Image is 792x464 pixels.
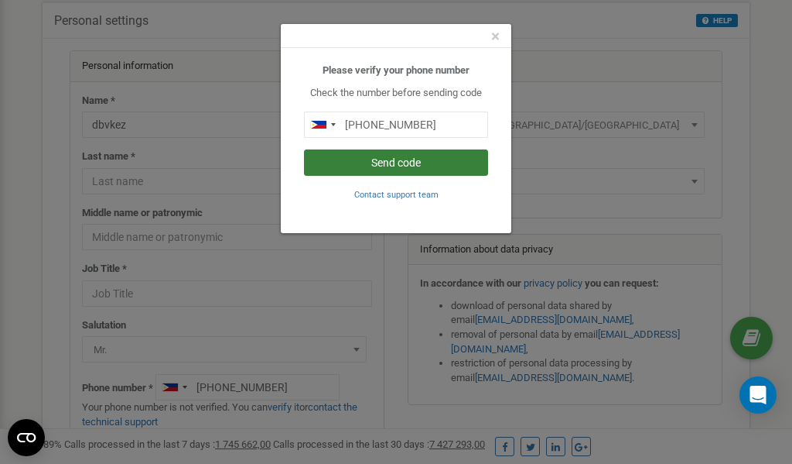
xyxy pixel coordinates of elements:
small: Contact support team [354,190,439,200]
input: 0905 123 4567 [304,112,488,138]
button: Open CMP widget [8,419,45,456]
button: Send code [304,150,488,176]
a: Contact support team [354,188,439,200]
p: Check the number before sending code [304,86,488,101]
button: Close [491,29,500,45]
div: Open Intercom Messenger [739,376,777,414]
div: Telephone country code [305,112,340,137]
b: Please verify your phone number [323,64,469,76]
span: × [491,27,500,46]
